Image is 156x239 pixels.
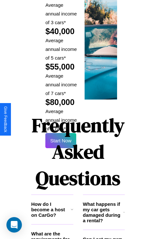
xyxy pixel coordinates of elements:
h3: How do I become a host on CarGo? [31,201,71,218]
p: Average annual income of 3 cars* [45,1,78,27]
p: Average annual income of 7 cars* [45,72,78,98]
h2: $55,000 [45,62,78,72]
p: Average annual income of 5 cars* [45,36,78,62]
button: Start Now [45,133,76,148]
h3: What happens if my car gets damaged during a rental? [83,201,123,223]
h2: $80,000 [45,98,78,107]
div: Open Intercom Messenger [6,217,22,233]
h2: $40,000 [45,27,78,36]
h1: Frequently Asked Questions [31,109,125,195]
div: Give Feedback [3,106,8,132]
p: Average annual income of 9 cars* [45,107,78,133]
